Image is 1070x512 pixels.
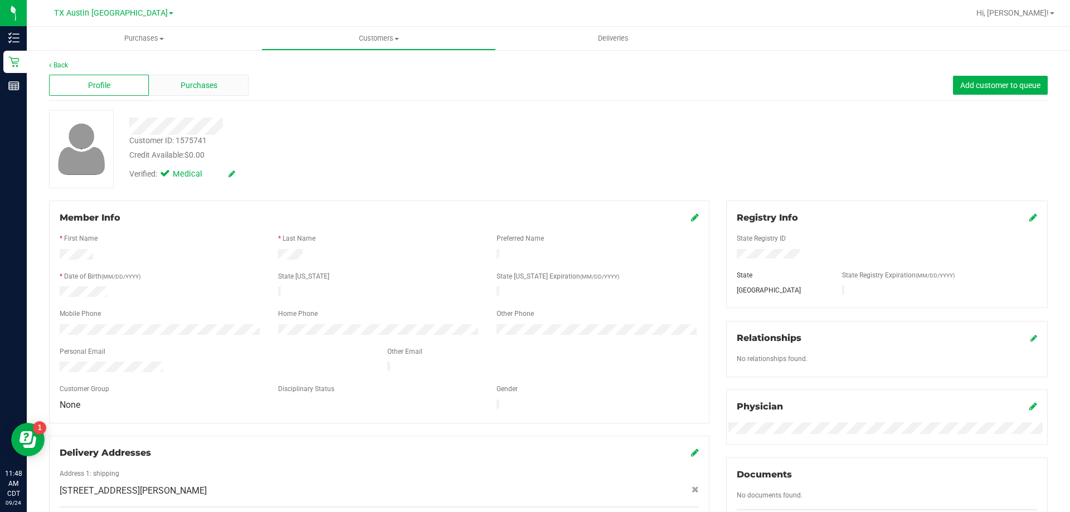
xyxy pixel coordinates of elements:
span: Physician [737,401,783,412]
span: Deliveries [583,33,644,43]
label: State [US_STATE] [278,271,329,281]
span: Customers [262,33,495,43]
label: Address 1: shipping [60,469,119,479]
span: Add customer to queue [960,81,1040,90]
span: Purchases [27,33,261,43]
a: Purchases [27,27,261,50]
button: Add customer to queue [953,76,1048,95]
img: user-icon.png [52,120,111,178]
iframe: Resource center [11,423,45,456]
p: 11:48 AM CDT [5,469,22,499]
a: Customers [261,27,496,50]
label: Other Email [387,347,422,357]
span: (MM/DD/YYYY) [101,274,140,280]
inline-svg: Reports [8,80,20,91]
label: Preferred Name [497,233,544,243]
label: Date of Birth [64,271,140,281]
span: No documents found. [737,491,802,499]
span: TX Austin [GEOGRAPHIC_DATA] [54,8,168,18]
label: Personal Email [60,347,105,357]
label: Other Phone [497,309,534,319]
a: Deliveries [496,27,731,50]
label: Disciplinary Status [278,384,334,394]
inline-svg: Retail [8,56,20,67]
div: [GEOGRAPHIC_DATA] [728,285,834,295]
span: Medical [173,168,217,181]
span: $0.00 [184,150,205,159]
div: Credit Available: [129,149,620,161]
span: [STREET_ADDRESS][PERSON_NAME] [60,484,207,498]
span: Delivery Addresses [60,447,151,458]
label: Mobile Phone [60,309,101,319]
label: Last Name [283,233,315,243]
label: Customer Group [60,384,109,394]
label: Home Phone [278,309,318,319]
span: Purchases [181,80,217,91]
label: State Registry ID [737,233,786,243]
a: Back [49,61,68,69]
span: Documents [737,469,792,480]
label: State [US_STATE] Expiration [497,271,619,281]
label: State Registry Expiration [842,270,955,280]
iframe: Resource center unread badge [33,421,46,435]
span: Registry Info [737,212,798,223]
span: Relationships [737,333,801,343]
span: None [60,399,80,410]
label: First Name [64,233,98,243]
span: Member Info [60,212,120,223]
span: Hi, [PERSON_NAME]! [976,8,1049,17]
label: Gender [497,384,518,394]
span: (MM/DD/YYYY) [916,272,955,279]
div: Verified: [129,168,235,181]
p: 09/24 [5,499,22,507]
label: No relationships found. [737,354,808,364]
inline-svg: Inventory [8,32,20,43]
span: Profile [88,80,110,91]
div: State [728,270,834,280]
div: Customer ID: 1575741 [129,135,207,147]
span: (MM/DD/YYYY) [580,274,619,280]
